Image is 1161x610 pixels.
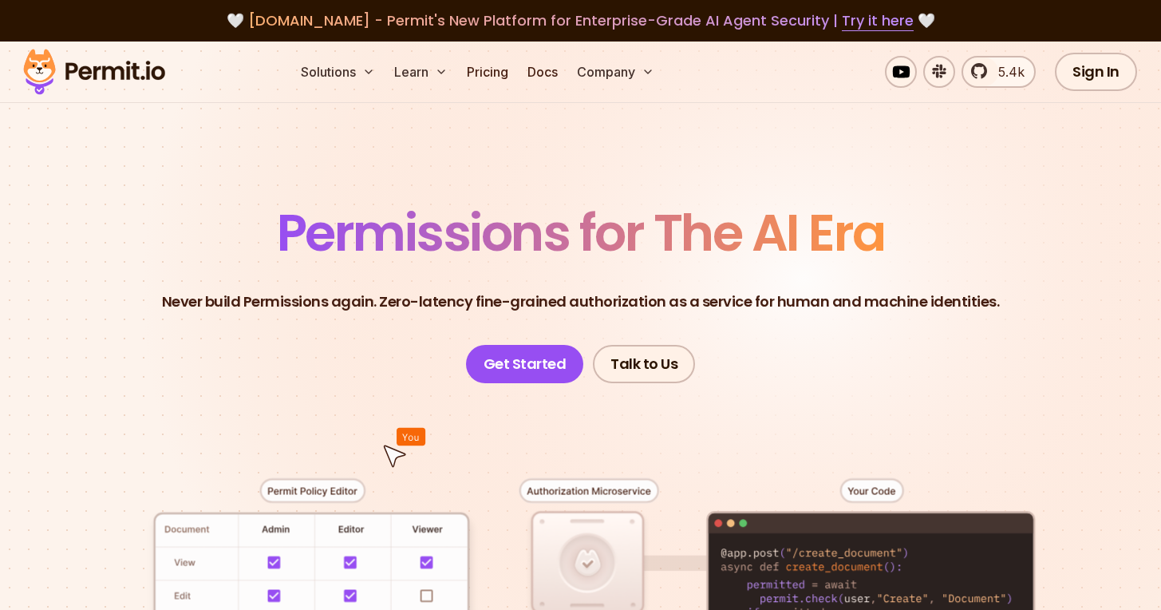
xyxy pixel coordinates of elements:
button: Solutions [294,56,381,88]
a: 5.4k [962,56,1036,88]
a: Docs [521,56,564,88]
button: Learn [388,56,454,88]
span: 5.4k [989,62,1025,81]
a: Get Started [466,345,584,383]
span: [DOMAIN_NAME] - Permit's New Platform for Enterprise-Grade AI Agent Security | [248,10,914,30]
a: Pricing [460,56,515,88]
button: Company [571,56,661,88]
a: Talk to Us [593,345,695,383]
img: Permit logo [16,45,172,99]
div: 🤍 🤍 [38,10,1123,32]
span: Permissions for The AI Era [277,197,885,268]
a: Try it here [842,10,914,31]
p: Never build Permissions again. Zero-latency fine-grained authorization as a service for human and... [162,291,1000,313]
a: Sign In [1055,53,1137,91]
